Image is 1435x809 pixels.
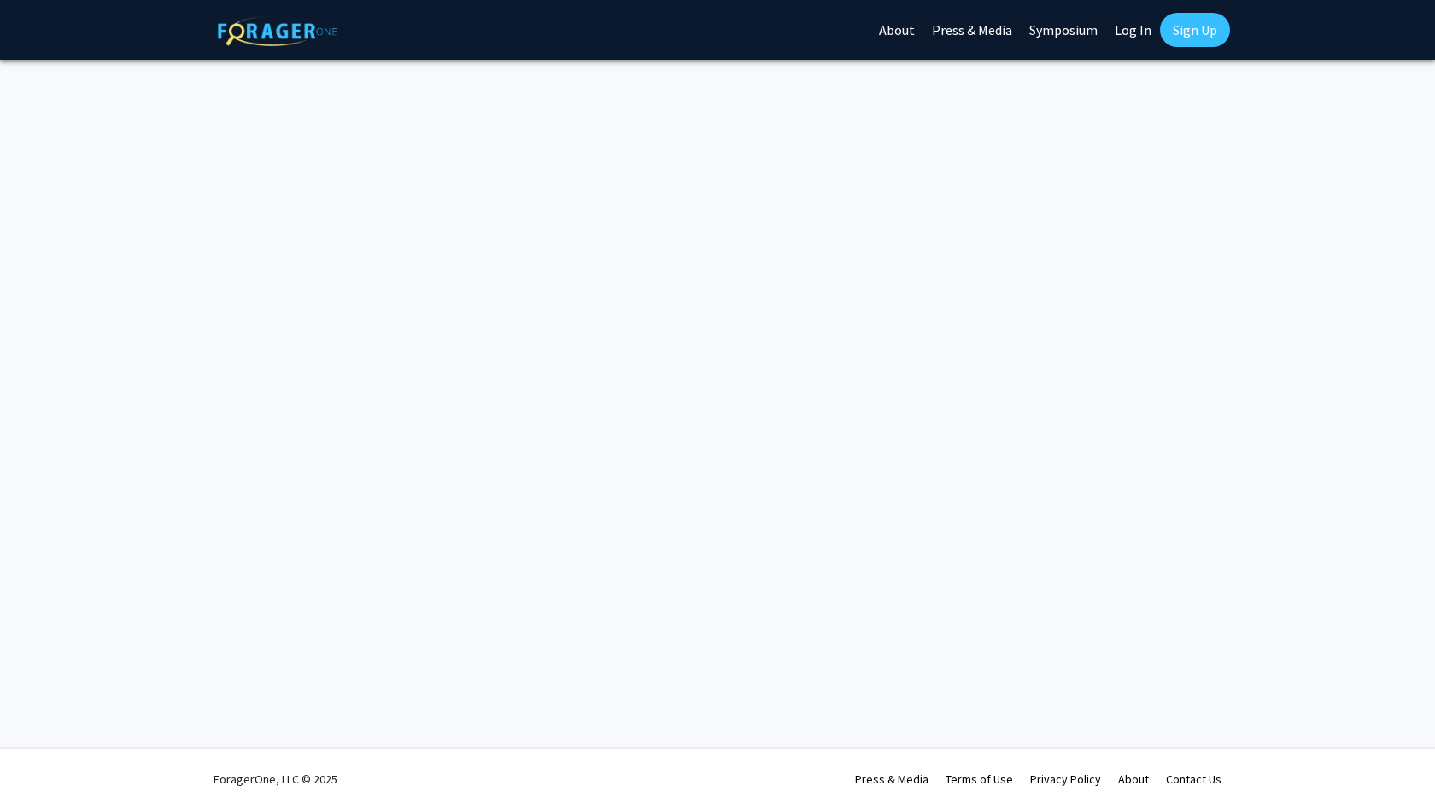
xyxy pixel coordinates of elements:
a: Contact Us [1166,771,1221,787]
a: About [1118,771,1149,787]
a: Press & Media [855,771,928,787]
a: Terms of Use [946,771,1013,787]
a: Privacy Policy [1030,771,1101,787]
a: Sign Up [1160,13,1230,47]
img: ForagerOne Logo [218,16,337,46]
div: ForagerOne, LLC © 2025 [214,749,337,809]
